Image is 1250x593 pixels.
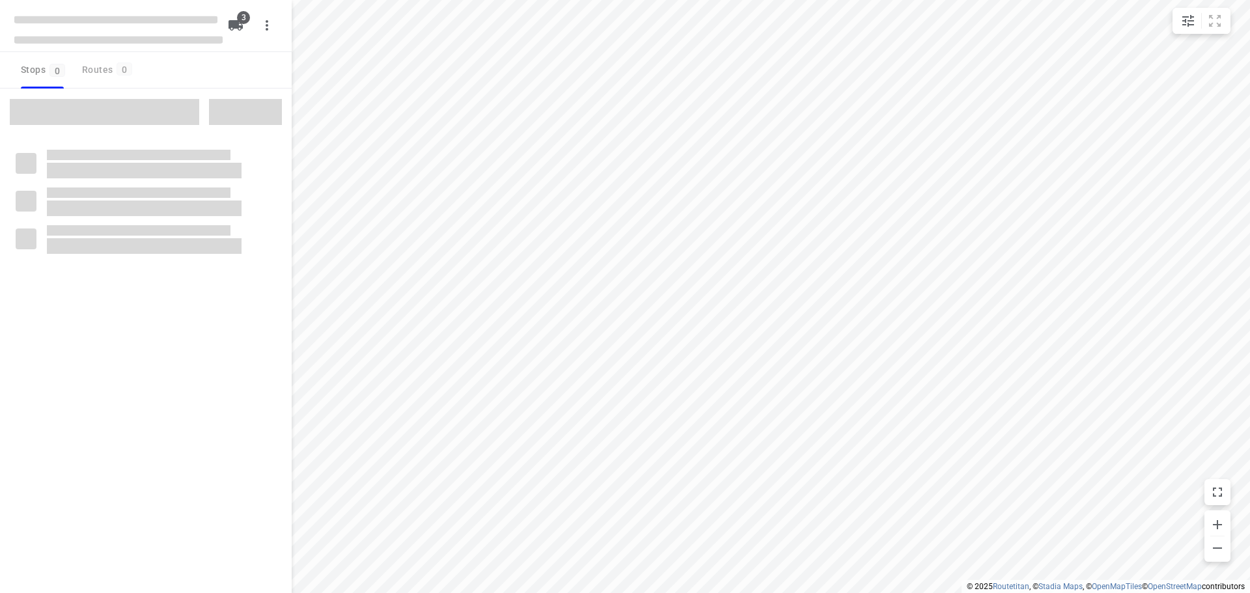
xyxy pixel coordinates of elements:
[1173,8,1230,34] div: small contained button group
[967,582,1245,591] li: © 2025 , © , © © contributors
[1148,582,1202,591] a: OpenStreetMap
[993,582,1029,591] a: Routetitan
[1038,582,1083,591] a: Stadia Maps
[1175,8,1201,34] button: Map settings
[1092,582,1142,591] a: OpenMapTiles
